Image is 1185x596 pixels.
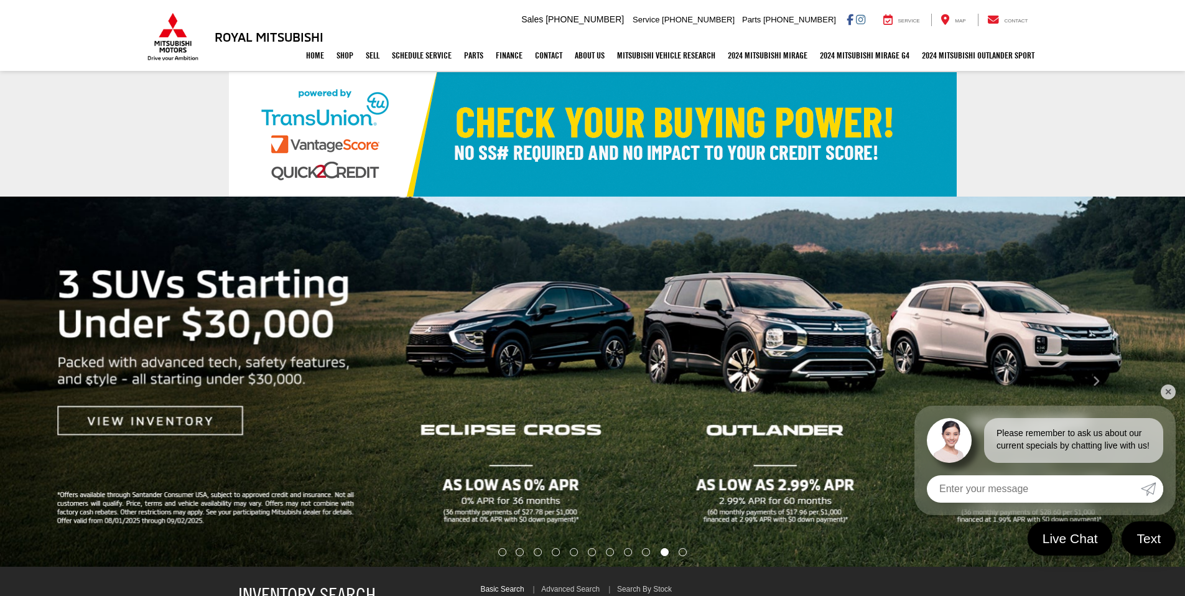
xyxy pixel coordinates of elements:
[529,40,569,71] a: Contact
[847,14,853,24] a: Facebook: Click to visit our Facebook page
[606,548,614,556] li: Go to slide number 7.
[874,14,929,26] a: Service
[360,40,386,71] a: Sell
[742,15,761,24] span: Parts
[978,14,1038,26] a: Contact
[300,40,330,71] a: Home
[624,548,632,556] li: Go to slide number 8.
[145,12,201,61] img: Mitsubishi
[633,15,659,24] span: Service
[763,15,836,24] span: [PHONE_NUMBER]
[1036,530,1104,547] span: Live Chat
[570,548,578,556] li: Go to slide number 5.
[814,40,916,71] a: 2024 Mitsubishi Mirage G4
[955,18,965,24] span: Map
[1130,530,1167,547] span: Text
[386,40,458,71] a: Schedule Service: Opens in a new tab
[521,14,543,24] span: Sales
[642,548,650,556] li: Go to slide number 9.
[856,14,865,24] a: Instagram: Click to visit our Instagram page
[916,40,1041,71] a: 2024 Mitsubishi Outlander SPORT
[534,548,542,556] li: Go to slide number 3.
[722,40,814,71] a: 2024 Mitsubishi Mirage
[490,40,529,71] a: Finance
[458,40,490,71] a: Parts: Opens in a new tab
[552,548,560,556] li: Go to slide number 4.
[927,475,1141,503] input: Enter your message
[229,72,957,197] img: Check Your Buying Power
[1141,475,1163,503] a: Submit
[516,548,524,556] li: Go to slide number 2.
[546,14,624,24] span: [PHONE_NUMBER]
[498,548,506,556] li: Go to slide number 1.
[679,548,687,556] li: Go to slide number 11.
[611,40,722,71] a: Mitsubishi Vehicle Research
[898,18,920,24] span: Service
[662,15,735,24] span: [PHONE_NUMBER]
[588,548,596,556] li: Go to slide number 6.
[661,548,669,556] li: Go to slide number 10.
[1004,18,1028,24] span: Contact
[927,418,972,463] img: Agent profile photo
[984,418,1163,463] div: Please remember to ask us about our current specials by chatting live with us!
[215,30,323,44] h3: Royal Mitsubishi
[1028,521,1113,556] a: Live Chat
[330,40,360,71] a: Shop
[1007,221,1185,542] button: Click to view next picture.
[931,14,975,26] a: Map
[569,40,611,71] a: About Us
[1122,521,1176,556] a: Text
